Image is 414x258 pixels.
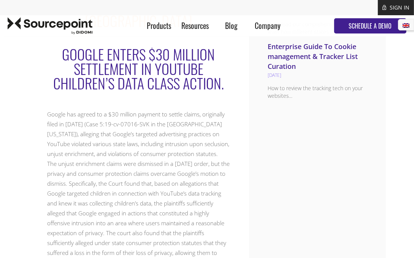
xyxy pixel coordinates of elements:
[403,23,409,28] img: English
[249,15,286,36] div: Company
[48,47,230,109] h2: Google Enters $30 Million Settlement In YouTube Children’s Data Class Action.
[96,38,97,45] span: .
[268,72,282,78] span: [DATE]
[177,15,213,36] div: Resources
[8,17,92,34] img: Sourcepoint
[33,38,96,45] a: Privacy and Cookie Policy
[141,15,177,36] div: Products
[213,15,249,36] div: Blog
[382,5,386,10] img: lock.svg
[268,84,367,100] p: How to review the tracking tech on your websites...
[390,4,410,11] a: SIGN IN
[334,18,406,33] a: SCHEDULE A DEMO
[268,42,358,71] a: Enterprise Guide To Cookie management & Tracker List Curation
